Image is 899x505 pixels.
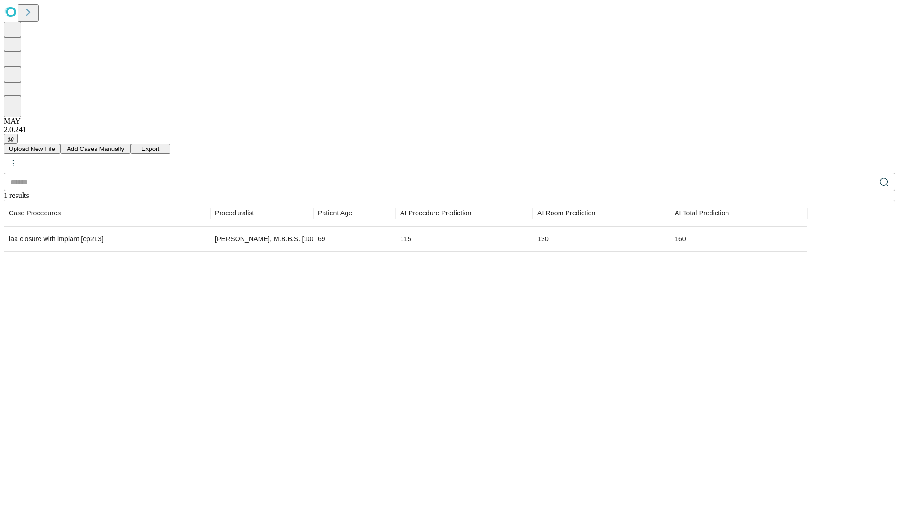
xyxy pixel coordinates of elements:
[4,126,895,134] div: 2.0.241
[4,144,60,154] button: Upload New File
[67,145,124,152] span: Add Cases Manually
[5,155,22,172] button: kebab-menu
[537,208,595,218] span: Patient in room to patient out of room
[537,235,549,243] span: 130
[4,117,895,126] div: MAY
[4,191,29,199] span: 1 results
[675,208,729,218] span: Includes set-up, patient in-room to patient out-of-room, and clean-up
[400,235,411,243] span: 115
[675,235,686,243] span: 160
[60,144,131,154] button: Add Cases Manually
[318,208,352,218] span: Patient Age
[215,208,254,218] span: Proceduralist
[400,208,471,218] span: Time-out to extubation/pocket closure
[9,208,61,218] span: Scheduled procedures
[8,135,14,142] span: @
[9,227,205,251] div: laa closure with implant [ep213]
[215,227,308,251] div: [PERSON_NAME], M.B.B.S. [1004839]
[4,134,18,144] button: @
[142,145,160,152] span: Export
[318,227,391,251] div: 69
[131,144,170,152] a: Export
[131,144,170,154] button: Export
[9,145,55,152] span: Upload New File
